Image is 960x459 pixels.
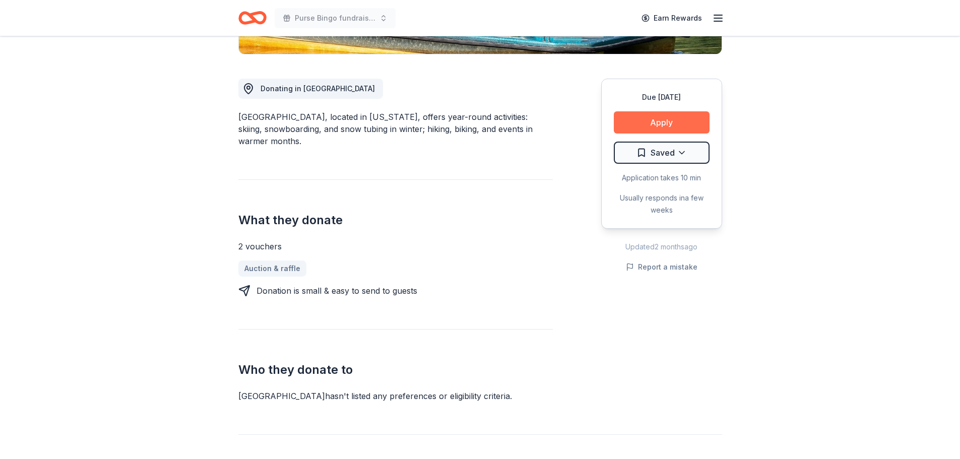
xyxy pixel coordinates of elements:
[238,362,553,378] h2: Who they donate to
[601,241,722,253] div: Updated 2 months ago
[635,9,708,27] a: Earn Rewards
[238,240,553,252] div: 2 vouchers
[257,285,417,297] div: Donation is small & easy to send to guests
[614,142,710,164] button: Saved
[238,260,306,277] a: Auction & raffle
[651,146,675,159] span: Saved
[261,84,375,93] span: Donating in [GEOGRAPHIC_DATA]
[238,111,553,147] div: [GEOGRAPHIC_DATA], located in [US_STATE], offers year-round activities: skiing, snowboarding, and...
[614,192,710,216] div: Usually responds in a few weeks
[238,6,267,30] a: Home
[614,172,710,184] div: Application takes 10 min
[295,12,375,24] span: Purse Bingo fundraiser - 2025
[275,8,396,28] button: Purse Bingo fundraiser - 2025
[238,212,553,228] h2: What they donate
[614,111,710,134] button: Apply
[614,91,710,103] div: Due [DATE]
[626,261,697,273] button: Report a mistake
[238,390,553,402] div: [GEOGRAPHIC_DATA] hasn ' t listed any preferences or eligibility criteria.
